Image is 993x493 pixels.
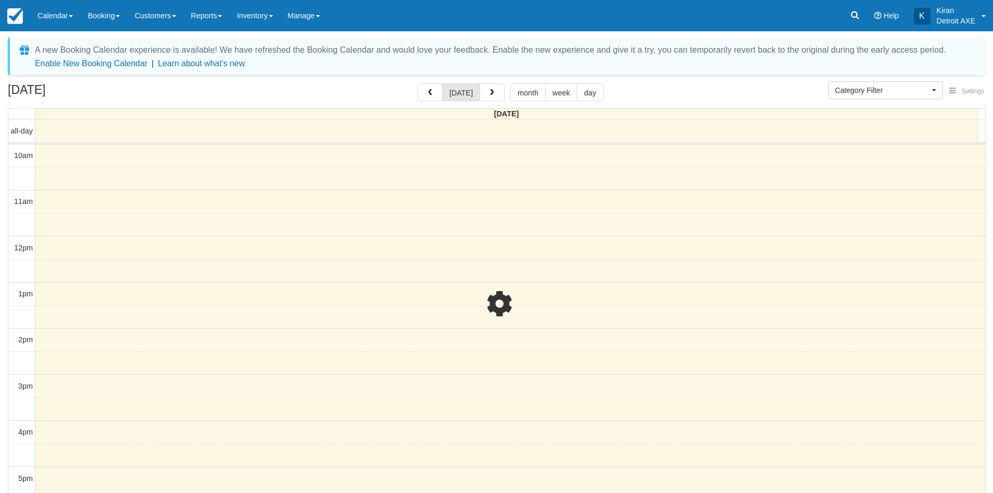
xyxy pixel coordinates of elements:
img: checkfront-main-nav-mini-logo.png [7,8,23,24]
span: 11am [14,197,33,206]
span: 10am [14,151,33,160]
span: Settings [962,88,984,95]
div: A new Booking Calendar experience is available! We have refreshed the Booking Calendar and would ... [35,44,946,56]
button: [DATE] [442,83,480,101]
button: week [545,83,578,101]
span: 4pm [18,428,33,436]
span: Help [884,11,899,20]
p: Detroit AXE [937,16,975,26]
div: K [914,8,930,25]
span: 3pm [18,382,33,390]
h2: [DATE] [8,83,140,103]
a: Learn about what's new [158,59,245,68]
span: 2pm [18,335,33,344]
span: | [152,59,154,68]
span: 1pm [18,290,33,298]
span: 5pm [18,474,33,483]
i: Help [874,12,881,19]
button: Enable New Booking Calendar [35,58,148,69]
button: month [510,83,546,101]
span: [DATE] [494,110,519,118]
span: Category Filter [835,85,929,95]
span: 12pm [14,244,33,252]
p: Kiran [937,5,975,16]
button: day [577,83,603,101]
span: all-day [11,127,33,135]
button: Settings [943,84,990,99]
button: Category Filter [828,81,943,99]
